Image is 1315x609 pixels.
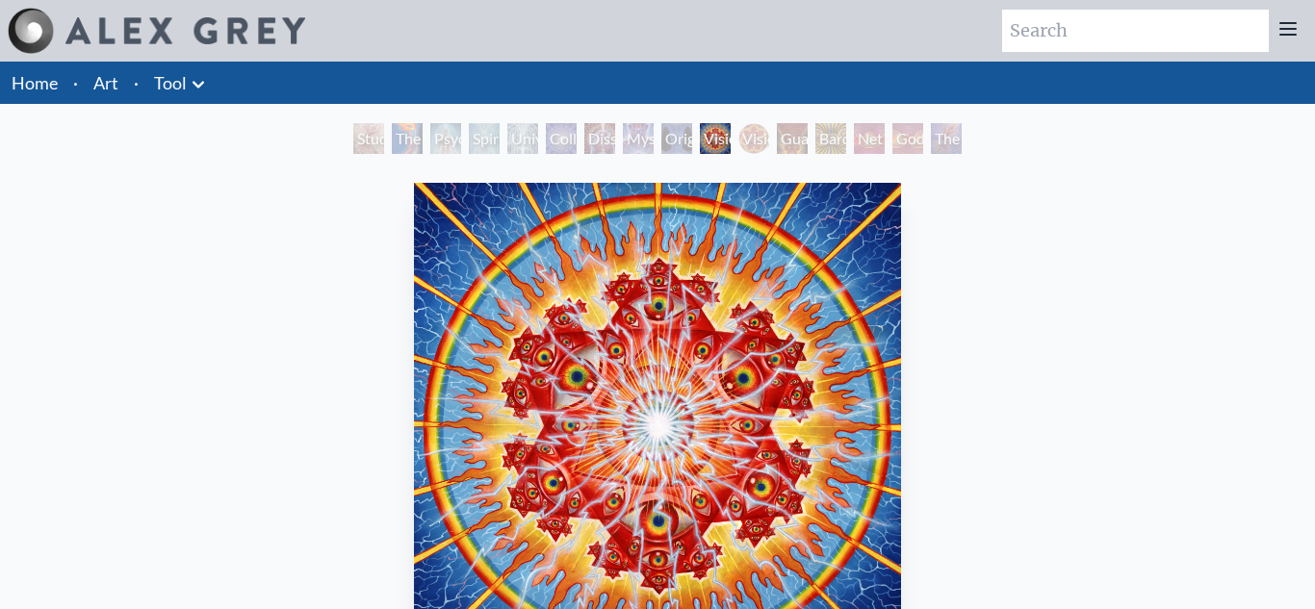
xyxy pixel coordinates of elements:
a: Art [93,69,118,96]
div: Mystic Eye [623,123,654,154]
div: Guardian of Infinite Vision [777,123,808,154]
div: Original Face [661,123,692,154]
div: Vision [PERSON_NAME] [738,123,769,154]
a: Tool [154,69,187,96]
div: Dissectional Art for Tool's Lateralus CD [584,123,615,154]
div: Net of Being [854,123,885,154]
div: Godself [892,123,923,154]
div: Bardo Being [815,123,846,154]
li: · [65,62,86,104]
div: Study for the Great Turn [353,123,384,154]
div: Vision Crystal [700,123,731,154]
div: The Torch [392,123,423,154]
input: Search [1002,10,1269,52]
div: The Great Turn [931,123,962,154]
div: Spiritual Energy System [469,123,500,154]
li: · [126,62,146,104]
div: Psychic Energy System [430,123,461,154]
div: Universal Mind Lattice [507,123,538,154]
div: Collective Vision [546,123,577,154]
a: Home [12,72,58,93]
